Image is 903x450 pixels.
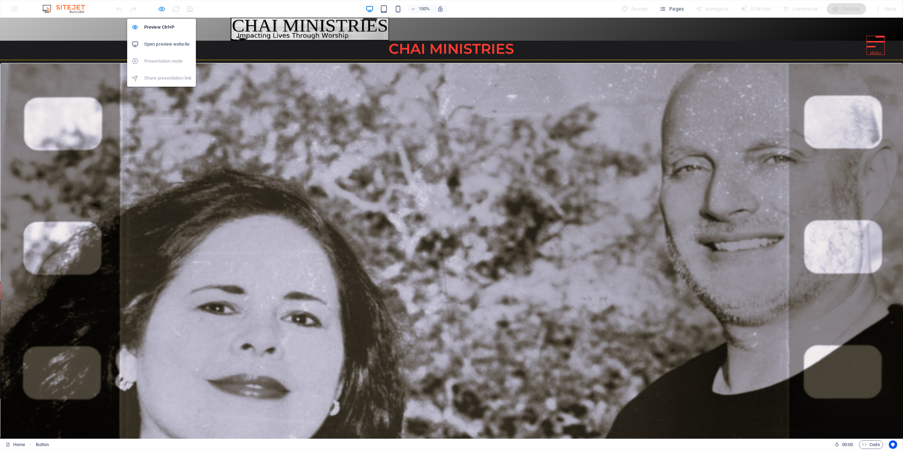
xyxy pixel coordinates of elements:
[408,5,433,13] button: 100%
[144,23,192,31] h6: Preview Ctrl+P
[36,440,49,449] span: Click to select. Double-click to edit
[6,440,25,449] a: Click to cancel selection. Double-click to open Pages
[619,3,651,15] div: Design (Ctrl+Alt+Y)
[842,440,853,449] span: 00 00
[36,440,49,449] nav: breadcrumb
[419,5,430,13] h6: 100%
[859,440,883,449] button: Code
[659,5,684,12] span: Pages
[835,440,853,449] h6: Session time
[656,3,687,15] button: Pages
[389,22,514,40] strong: CHAI MINISTRIES
[437,6,444,12] i: On resize automatically adjust zoom level to fit chosen device.
[862,440,880,449] span: Code
[144,40,192,48] h6: Open preview website
[41,5,94,13] img: Editor Logo
[847,442,848,447] span: :
[889,440,897,449] button: Usercentrics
